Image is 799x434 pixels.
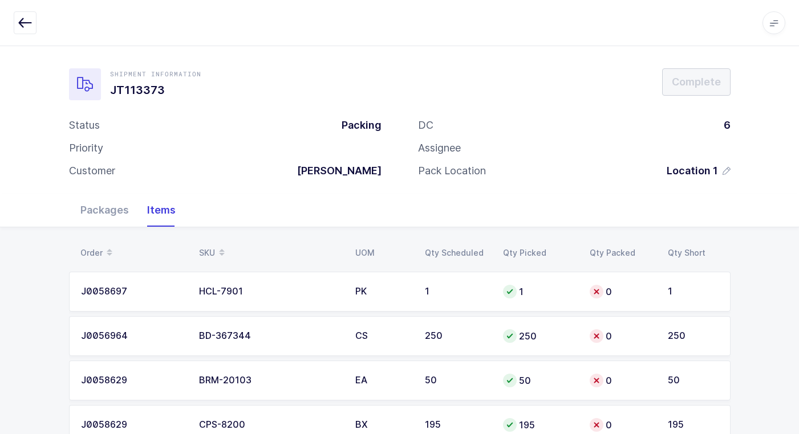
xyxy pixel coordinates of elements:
div: UOM [355,248,411,257]
div: EA [355,375,411,386]
div: 50 [668,375,719,386]
div: Qty Short [668,248,724,257]
div: Priority [69,141,103,155]
div: Status [69,118,100,132]
div: DC [418,118,433,132]
div: 0 [590,374,654,387]
div: PK [355,286,411,297]
div: Qty Packed [590,248,654,257]
div: 50 [503,374,576,387]
div: BD-367344 [199,331,342,341]
div: 250 [668,331,719,341]
div: J0056964 [81,331,185,341]
div: J0058629 [81,420,185,430]
div: 1 [503,285,576,298]
button: Complete [662,68,731,96]
div: SKU [199,243,342,263]
span: Complete [672,75,721,89]
div: [PERSON_NAME] [288,164,382,178]
div: Packages [71,194,138,227]
div: 250 [425,331,489,341]
div: 0 [590,285,654,298]
div: J0058629 [81,375,185,386]
button: Location 1 [667,164,731,178]
div: Order [80,243,185,263]
h1: JT113373 [110,81,201,99]
div: CS [355,331,411,341]
div: CPS-8200 [199,420,342,430]
div: 1 [668,286,719,297]
div: BRM-20103 [199,375,342,386]
div: Packing [332,118,382,132]
div: Qty Scheduled [425,248,489,257]
div: Customer [69,164,115,178]
div: 0 [590,329,654,343]
div: 195 [425,420,489,430]
div: Assignee [418,141,461,155]
div: Items [138,194,185,227]
div: 195 [668,420,719,430]
span: 6 [724,119,731,131]
div: J0058697 [81,286,185,297]
span: Location 1 [667,164,718,178]
div: BX [355,420,411,430]
div: 50 [425,375,489,386]
div: Shipment Information [110,69,201,79]
div: 1 [425,286,489,297]
div: 195 [503,418,576,432]
div: HCL-7901 [199,286,342,297]
div: Pack Location [418,164,486,178]
div: 250 [503,329,576,343]
div: Qty Picked [503,248,576,257]
div: 0 [590,418,654,432]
